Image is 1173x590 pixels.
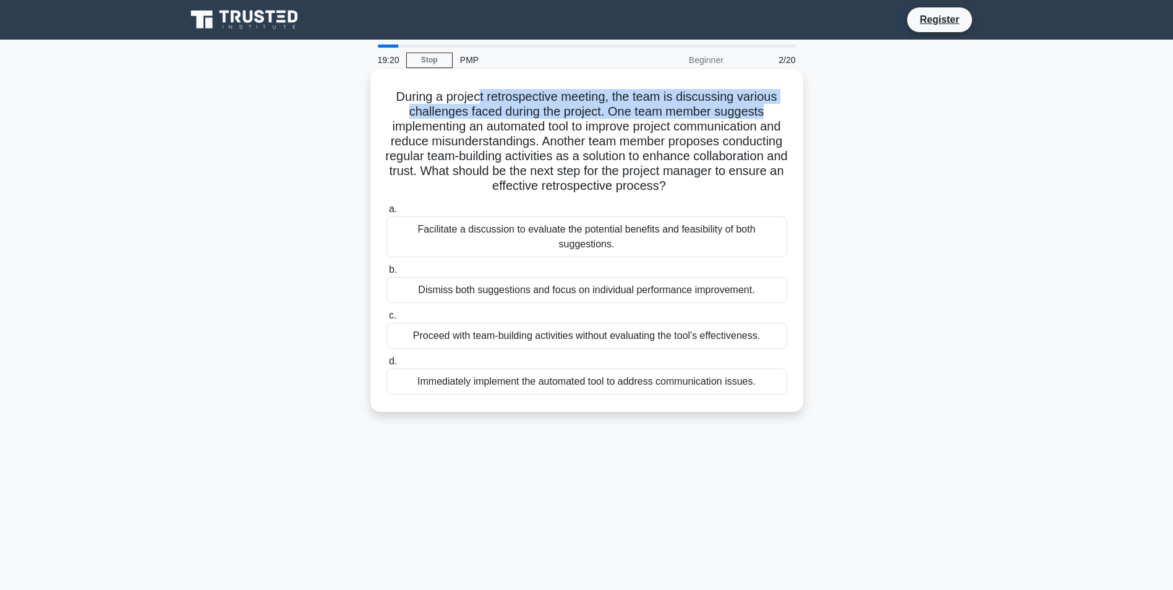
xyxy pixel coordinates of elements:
[386,323,787,349] div: Proceed with team-building activities without evaluating the tool's effectiveness.
[386,277,787,303] div: Dismiss both suggestions and focus on individual performance improvement.
[406,53,453,68] a: Stop
[623,48,731,72] div: Beginner
[386,216,787,257] div: Facilitate a discussion to evaluate the potential benefits and feasibility of both suggestions.
[453,48,623,72] div: PMP
[389,203,397,214] span: a.
[386,369,787,395] div: Immediately implement the automated tool to address communication issues.
[389,356,397,366] span: d.
[389,264,397,275] span: b.
[370,48,406,72] div: 19:20
[385,89,788,194] h5: During a project retrospective meeting, the team is discussing various challenges faced during th...
[912,12,966,27] a: Register
[389,310,396,320] span: c.
[731,48,803,72] div: 2/20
